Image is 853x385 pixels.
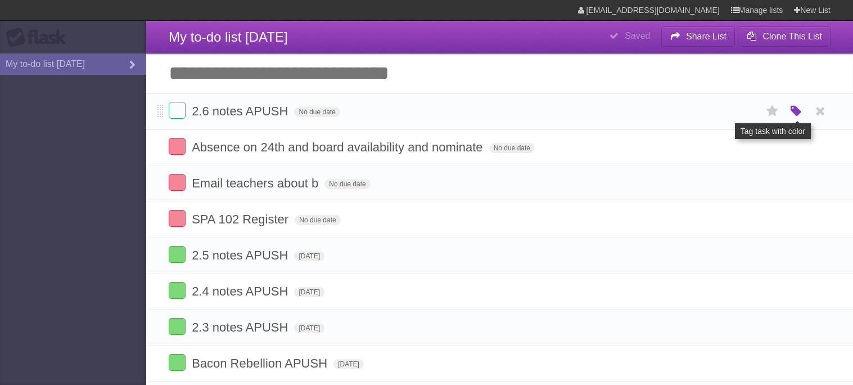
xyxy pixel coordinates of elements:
[762,102,783,120] label: Star task
[686,32,726,41] b: Share List
[192,248,291,262] span: 2.5 notes APUSH
[192,284,291,298] span: 2.4 notes APUSH
[294,251,324,261] span: [DATE]
[169,210,186,227] label: Done
[169,102,186,119] label: Done
[169,282,186,299] label: Done
[192,140,485,154] span: Absence on 24th and board availability and nominate
[192,320,291,334] span: 2.3 notes APUSH
[762,32,822,41] b: Clone This List
[294,107,340,117] span: No due date
[169,354,186,371] label: Done
[625,31,650,41] b: Saved
[169,138,186,155] label: Done
[169,246,186,263] label: Done
[294,287,324,297] span: [DATE]
[489,143,535,153] span: No due date
[294,323,324,333] span: [DATE]
[169,29,288,44] span: My to-do list [DATE]
[324,179,370,189] span: No due date
[192,212,291,226] span: SPA 102 Register
[738,26,831,47] button: Clone This List
[6,28,73,48] div: Flask
[661,26,735,47] button: Share List
[192,356,330,370] span: Bacon Rebellion APUSH
[169,318,186,335] label: Done
[333,359,364,369] span: [DATE]
[192,104,291,118] span: 2.6 notes APUSH
[169,174,186,191] label: Done
[192,176,321,190] span: Email teachers about b
[295,215,340,225] span: No due date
